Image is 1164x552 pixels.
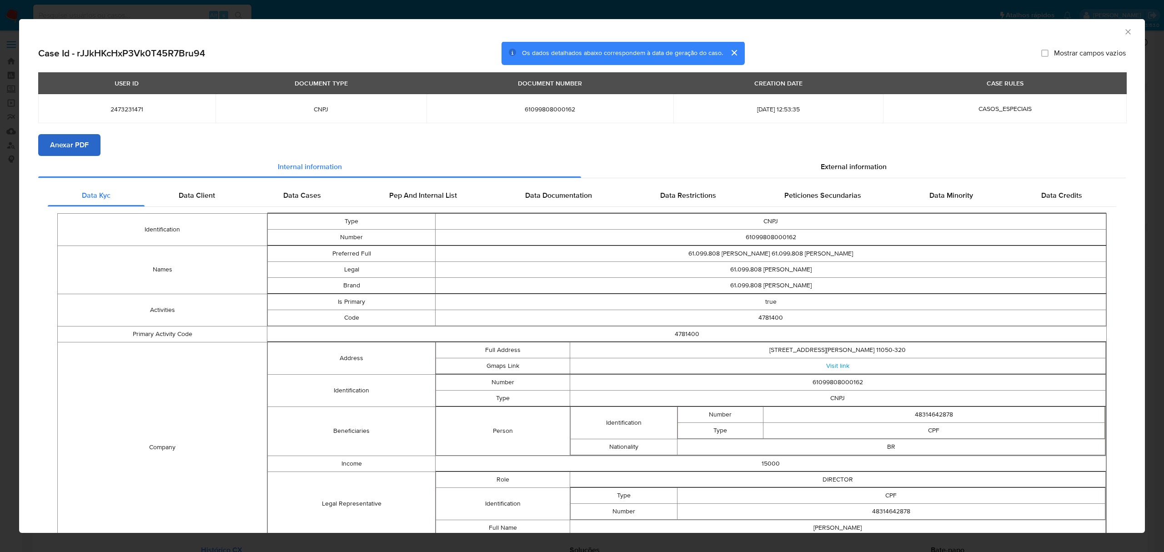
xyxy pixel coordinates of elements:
[283,190,321,201] span: Data Cases
[38,156,1126,178] div: Detailed info
[436,294,1106,310] td: true
[268,262,436,278] td: Legal
[436,391,570,406] td: Type
[268,310,436,326] td: Code
[58,294,267,326] td: Activities
[677,504,1105,520] td: 48314642878
[82,190,110,201] span: Data Kyc
[570,520,1105,536] td: [PERSON_NAME]
[436,278,1106,294] td: 61.099.808 [PERSON_NAME]
[821,161,887,172] span: External information
[58,214,267,246] td: Identification
[436,407,570,456] td: Person
[677,439,1105,455] td: BR
[1041,50,1049,57] input: Mostrar campos vazios
[38,134,100,156] button: Anexar PDF
[436,456,1106,472] td: 15000
[38,47,205,59] h2: Case Id - rJJkHKcHxP3Vk0T45R7Bru94
[522,49,723,58] span: Os dados detalhados abaixo correspondem à data de geração do caso.
[436,520,570,536] td: Full Name
[389,190,457,201] span: Pep And Internal List
[268,246,436,262] td: Preferred Full
[1054,49,1126,58] span: Mostrar campos vazios
[570,342,1105,358] td: [STREET_ADDRESS][PERSON_NAME] 11050-320
[570,375,1105,391] td: 61099808000162
[570,391,1105,406] td: CNPJ
[512,75,587,91] div: DOCUMENT NUMBER
[570,488,677,504] td: Type
[268,407,436,456] td: Beneficiaries
[436,342,570,358] td: Full Address
[436,246,1106,262] td: 61.099.808 [PERSON_NAME] 61.099.808 [PERSON_NAME]
[58,326,267,342] td: Primary Activity Code
[929,190,973,201] span: Data Minority
[1041,190,1082,201] span: Data Credits
[268,278,436,294] td: Brand
[570,439,677,455] td: Nationality
[749,75,808,91] div: CREATION DATE
[436,310,1106,326] td: 4781400
[437,105,662,113] span: 61099808000162
[570,504,677,520] td: Number
[981,75,1029,91] div: CASE RULES
[826,361,849,370] a: Visit link
[436,375,570,391] td: Number
[660,190,716,201] span: Data Restrictions
[289,75,353,91] div: DOCUMENT TYPE
[278,161,342,172] span: Internal information
[436,358,570,374] td: Gmaps Link
[436,230,1106,246] td: 61099808000162
[677,423,763,439] td: Type
[109,75,144,91] div: USER ID
[267,326,1107,342] td: 4781400
[570,472,1105,488] td: DIRECTOR
[677,488,1105,504] td: CPF
[763,423,1104,439] td: CPF
[784,190,861,201] span: Peticiones Secundarias
[226,105,416,113] span: CNPJ
[268,230,436,246] td: Number
[19,19,1145,533] div: closure-recommendation-modal
[677,407,763,423] td: Number
[723,42,745,64] button: cerrar
[48,185,1116,206] div: Detailed internal info
[268,472,436,537] td: Legal Representative
[978,104,1032,113] span: CASOS_ESPECIAIS
[436,472,570,488] td: Role
[268,342,436,375] td: Address
[570,407,677,439] td: Identification
[436,488,570,520] td: Identification
[436,262,1106,278] td: 61.099.808 [PERSON_NAME]
[58,246,267,294] td: Names
[50,135,89,155] span: Anexar PDF
[684,105,872,113] span: [DATE] 12:53:35
[268,375,436,407] td: Identification
[49,105,205,113] span: 2473231471
[268,214,436,230] td: Type
[179,190,215,201] span: Data Client
[268,456,436,472] td: Income
[525,190,592,201] span: Data Documentation
[1124,27,1132,35] button: Fechar a janela
[436,214,1106,230] td: CNPJ
[763,407,1104,423] td: 48314642878
[268,294,436,310] td: Is Primary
